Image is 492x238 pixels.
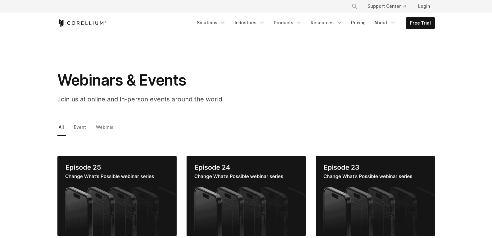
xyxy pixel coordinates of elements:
p: Join us at online and in-person events around the world. [57,95,306,104]
img: Finding Vulnerabilities in Mobile Apps Faster [57,156,177,236]
div: Navigation Menu [193,17,435,29]
button: Search [349,1,360,12]
a: Industries [231,17,269,28]
a: Free Trial [406,17,435,29]
a: Event [73,123,88,136]
a: Pricing [347,17,369,28]
a: Support Center [363,1,411,12]
a: Resources [307,17,346,28]
a: Solutions [193,17,230,28]
img: Easily Incorporate Mobile App Compliance Testing into your Development Cycle with Corellium [316,156,435,236]
a: Products [270,17,306,28]
h1: Webinars & Events [57,71,306,90]
div: Navigation Menu [344,1,435,12]
a: Corellium Home [57,19,107,27]
a: All [57,123,66,136]
a: Webinar [95,123,115,136]
a: Login [413,1,435,12]
a: About [371,17,400,28]
img: Accelerate Your DevSecOps Cycle For Building More Secure Mobile Apps [187,156,306,236]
